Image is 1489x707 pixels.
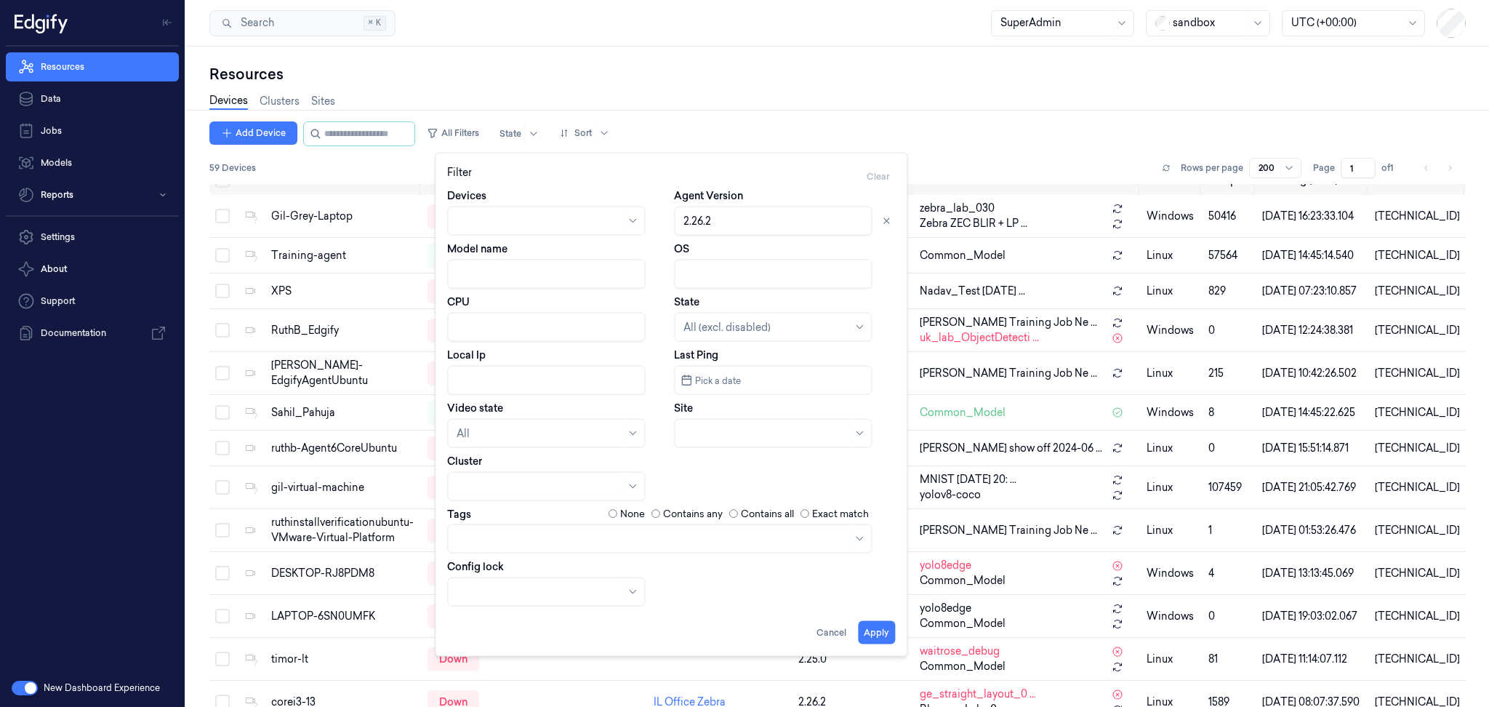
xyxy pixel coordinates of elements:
[428,401,482,424] div: ready
[447,348,486,362] label: Local Ip
[674,348,718,362] label: Last Ping
[920,601,971,616] span: yolo8edge
[1375,566,1460,581] div: [TECHNICAL_ID]
[1375,652,1460,667] div: [TECHNICAL_ID]
[1147,609,1197,624] p: windows
[1262,441,1363,456] div: [DATE] 15:51:14.871
[271,515,415,546] div: ruthinstallverificationubuntu-VMware-Virtual-Platform
[920,616,1006,631] span: Common_Model
[1147,652,1197,667] p: linux
[674,295,699,309] label: State
[1375,441,1460,456] div: [TECHNICAL_ID]
[1147,323,1197,338] p: windows
[447,241,507,256] label: Model name
[1375,248,1460,263] div: [TECHNICAL_ID]
[209,93,248,110] a: Devices
[215,405,230,420] button: Select row
[215,523,230,538] button: Select row
[271,248,415,263] div: Training-agent
[1375,284,1460,299] div: [TECHNICAL_ID]
[1147,405,1197,420] p: windows
[1208,441,1251,456] div: 0
[271,209,415,224] div: Gil-Grey-Laptop
[6,287,179,316] a: Support
[920,487,981,503] span: yolov8-coco
[1262,366,1363,381] div: [DATE] 10:42:26.502
[447,165,895,188] div: Filter
[674,188,743,203] label: Agent Version
[674,241,689,256] label: OS
[428,436,479,460] div: down
[209,10,396,36] button: Search⌘K
[1147,523,1197,538] p: linux
[1262,609,1363,624] div: [DATE] 19:03:02.067
[215,441,230,455] button: Select row
[1262,209,1363,224] div: [DATE] 16:23:33.104
[1208,248,1251,263] div: 57564
[1262,652,1363,667] div: [DATE] 11:14:07.112
[1208,284,1251,299] div: 829
[215,480,230,495] button: Select row
[1208,566,1251,581] div: 4
[920,558,971,573] span: yolo8edge
[920,644,1000,659] span: waitrose_debug
[1208,480,1251,495] div: 107459
[1262,566,1363,581] div: [DATE] 13:13:45.069
[271,284,415,299] div: XPS
[811,620,852,644] button: Cancel
[1208,609,1251,624] div: 0
[215,323,230,337] button: Select row
[6,319,179,348] a: Documentation
[209,64,1466,84] div: Resources
[271,441,415,456] div: ruthb-Agent6CoreUbuntu
[428,562,479,585] div: down
[428,204,479,228] div: down
[6,148,179,177] a: Models
[858,620,895,644] button: Apply
[271,405,415,420] div: Sahil_Pahuja
[798,652,908,667] div: 2.25.0
[6,223,179,252] a: Settings
[920,216,1027,231] span: Zebra ZEC BLIR + LP ...
[1262,284,1363,299] div: [DATE] 07:23:10.857
[311,94,335,109] a: Sites
[6,84,179,113] a: Data
[1147,480,1197,495] p: linux
[1208,209,1251,224] div: 50416
[156,11,179,34] button: Toggle Navigation
[447,188,486,203] label: Devices
[1208,652,1251,667] div: 81
[215,284,230,298] button: Select row
[447,454,482,468] label: Cluster
[692,373,741,387] span: Pick a date
[1375,209,1460,224] div: [TECHNICAL_ID]
[447,508,471,519] label: Tags
[428,319,479,342] div: down
[1375,366,1460,381] div: [TECHNICAL_ID]
[1208,366,1251,381] div: 215
[1262,323,1363,338] div: [DATE] 12:24:38.381
[1375,405,1460,420] div: [TECHNICAL_ID]
[920,248,1006,263] span: Common_Model
[215,566,230,580] button: Select row
[6,116,179,145] a: Jobs
[271,480,415,495] div: gil-virtual-machine
[1262,523,1363,538] div: [DATE] 01:53:26.476
[1262,248,1363,263] div: [DATE] 14:45:14.540
[920,284,1025,299] span: Nadav_Test [DATE] ...
[920,523,1097,538] span: [PERSON_NAME] Training Job Ne ...
[447,559,504,573] label: Config lock
[1375,480,1460,495] div: [TECHNICAL_ID]
[920,573,1006,588] span: Common_Model
[428,279,479,303] div: down
[447,401,503,415] label: Video state
[920,472,1016,487] span: MNIST [DATE] 20: ...
[271,323,415,338] div: RuthB_Edgify
[428,604,479,628] div: down
[215,209,230,223] button: Select row
[428,476,479,499] div: down
[428,362,479,385] div: down
[215,248,230,263] button: Select row
[1147,366,1197,381] p: linux
[1262,480,1363,495] div: [DATE] 21:05:42.769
